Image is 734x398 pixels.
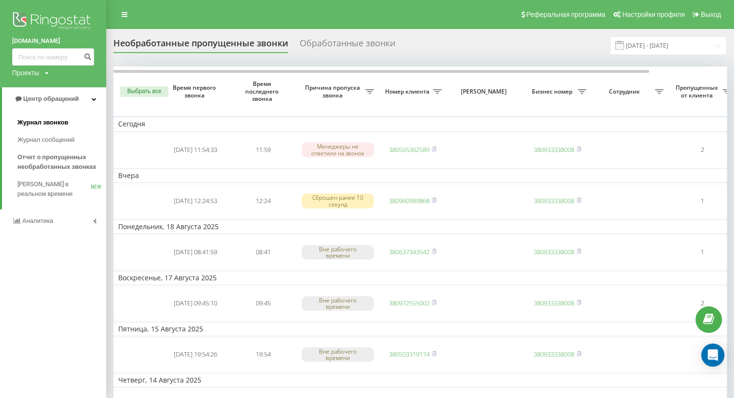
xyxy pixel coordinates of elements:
[237,80,289,103] span: Время последнего звонка
[389,299,429,307] a: 380972555002
[701,11,721,18] span: Выход
[229,287,297,320] td: 09:45
[162,287,229,320] td: [DATE] 09:45:10
[17,152,101,172] span: Отчет о пропущенных необработанных звонках
[229,236,297,269] td: 08:41
[17,131,106,149] a: Журнал сообщений
[17,149,106,176] a: Отчет о пропущенных необработанных звонках
[534,247,574,256] a: 380933338008
[229,338,297,371] td: 19:54
[389,196,429,205] a: 380960989868
[17,135,74,145] span: Журнал сообщений
[389,350,429,358] a: 380503319174
[673,84,722,99] span: Пропущенных от клиента
[302,193,374,208] div: Сброшен ранее 10 секунд
[622,11,685,18] span: Настройки профиля
[120,86,168,97] button: Выбрать все
[162,134,229,166] td: [DATE] 11:54:33
[384,88,433,96] span: Номер клиента
[12,36,94,46] a: [DOMAIN_NAME]
[229,185,297,218] td: 12:24
[12,68,39,78] div: Проекты
[22,217,53,224] span: Аналитика
[23,95,79,102] span: Центр обращений
[162,236,229,269] td: [DATE] 08:41:59
[302,142,374,157] div: Менеджеры не ответили на звонок
[534,145,574,154] a: 380933338008
[17,176,106,203] a: [PERSON_NAME] в реальном времениNEW
[162,338,229,371] td: [DATE] 19:54:26
[162,185,229,218] td: [DATE] 12:24:53
[300,38,395,53] div: Обработанные звонки
[534,299,574,307] a: 380933338008
[302,347,374,362] div: Вне рабочего времени
[113,38,288,53] div: Необработанные пропущенные звонки
[701,343,724,367] div: Open Intercom Messenger
[302,245,374,260] div: Вне рабочего времени
[389,145,429,154] a: 380505362589
[17,118,68,127] span: Журнал звонков
[17,114,106,131] a: Журнал звонков
[12,48,94,66] input: Поиск по номеру
[526,11,605,18] span: Реферальная программа
[302,296,374,311] div: Вне рабочего времени
[302,84,365,99] span: Причина пропуска звонка
[229,134,297,166] td: 11:59
[2,87,106,110] a: Центр обращений
[528,88,578,96] span: Бизнес номер
[596,88,655,96] span: Сотрудник
[169,84,222,99] span: Время первого звонка
[389,247,429,256] a: 380637343542
[534,196,574,205] a: 380933338008
[534,350,574,358] a: 380933338008
[455,88,515,96] span: [PERSON_NAME]
[17,179,91,199] span: [PERSON_NAME] в реальном времени
[12,10,94,34] img: Ringostat logo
